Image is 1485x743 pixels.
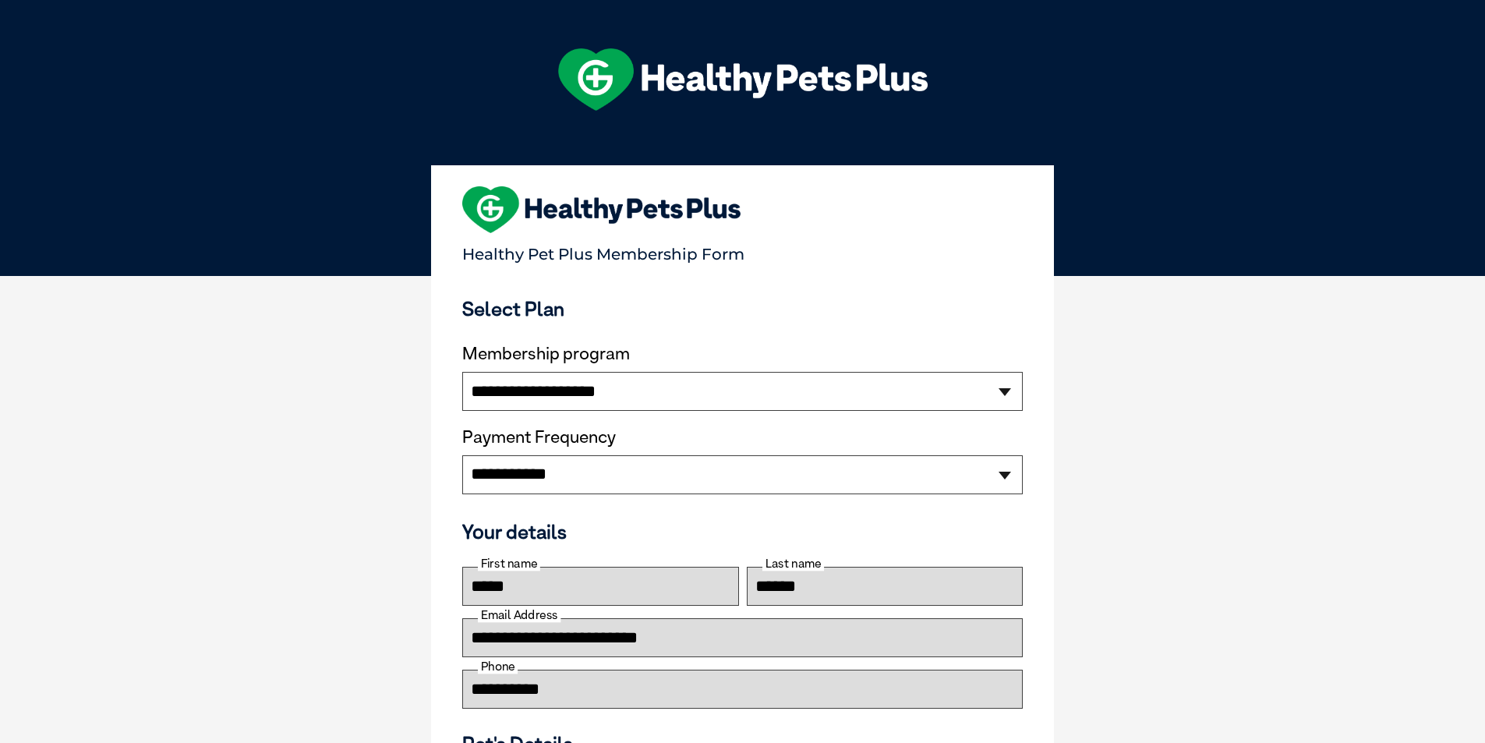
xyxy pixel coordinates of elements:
img: hpp-logo-landscape-green-white.png [558,48,928,111]
img: heart-shape-hpp-logo-large.png [462,186,741,233]
label: Payment Frequency [462,427,616,448]
p: Healthy Pet Plus Membership Form [462,238,1023,264]
label: Membership program [462,344,1023,364]
label: First name [478,557,540,571]
h3: Your details [462,520,1023,543]
label: Last name [762,557,824,571]
label: Email Address [478,608,560,622]
label: Phone [478,660,518,674]
h3: Select Plan [462,297,1023,320]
